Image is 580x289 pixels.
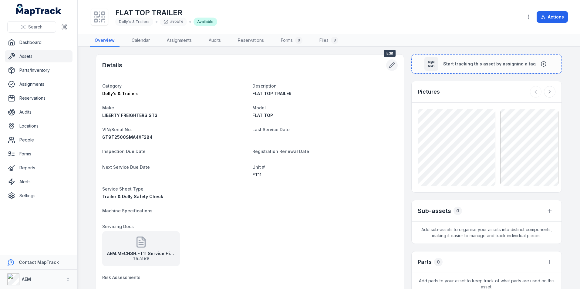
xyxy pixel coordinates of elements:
[162,34,197,47] a: Assignments
[119,19,150,24] span: Dolly's & Trailers
[107,257,175,261] span: 79.31 KB
[5,162,72,174] a: Reports
[443,61,536,67] span: Start tracking this asset by assigning a tag
[102,275,140,280] span: Risk Assessments
[5,148,72,160] a: Forms
[107,251,175,257] strong: AEM.MECHSH.FT11 Service History [DATE]
[411,54,562,74] button: Start tracking this asset by assigning a tag
[22,277,31,282] strong: AEM
[102,194,163,199] span: Trailer & Dolly Safety Check
[315,34,343,47] a: Files3
[115,8,217,18] h1: FLAT TOP TRAILER
[102,83,122,88] span: Category
[5,64,72,76] a: Parts/Inventory
[102,208,153,213] span: Machine Specifications
[102,149,146,154] span: Inspection Due Date
[102,135,153,140] span: 6T9T2500SMA4XF284
[5,50,72,62] a: Assets
[412,222,561,244] span: Add sub-assets to organise your assets into distinct components, making it easier to manage and t...
[276,34,307,47] a: Forms0
[434,258,443,266] div: 0
[102,105,114,110] span: Make
[90,34,120,47] a: Overview
[102,127,132,132] span: VIN/Serial No.
[5,36,72,48] a: Dashboard
[102,113,157,118] span: LIBERTY FREIGHTERS ST3
[252,83,277,88] span: Description
[5,92,72,104] a: Reservations
[5,176,72,188] a: Alerts
[295,37,302,44] div: 0
[102,186,143,191] span: Service Sheet Type
[28,24,42,30] span: Search
[194,18,217,26] div: Available
[204,34,226,47] a: Audits
[127,34,155,47] a: Calendar
[252,164,265,170] span: Unit #
[331,37,338,44] div: 3
[418,207,451,215] h2: Sub-assets
[252,105,266,110] span: Model
[252,127,290,132] span: Last Service Date
[418,258,432,266] h3: Parts
[102,164,150,170] span: Next Service Due Date
[454,207,462,215] div: 0
[102,61,122,69] h2: Details
[418,88,440,96] h3: Pictures
[7,21,56,33] button: Search
[384,50,396,57] span: Edit
[537,11,568,23] button: Actions
[16,4,62,16] a: MapTrack
[5,120,72,132] a: Locations
[160,18,187,26] div: a0bafe
[5,190,72,202] a: Settings
[5,106,72,118] a: Audits
[252,91,292,96] span: FLAT TOP TRAILER
[233,34,269,47] a: Reservations
[102,91,139,96] span: Dolly's & Trailers
[252,113,273,118] span: FLAT TOP
[252,149,309,154] span: Registration Renewal Date
[5,78,72,90] a: Assignments
[252,172,261,177] span: FT11
[102,224,134,229] span: Servicing Docs
[5,134,72,146] a: People
[19,260,59,265] strong: Contact MapTrack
